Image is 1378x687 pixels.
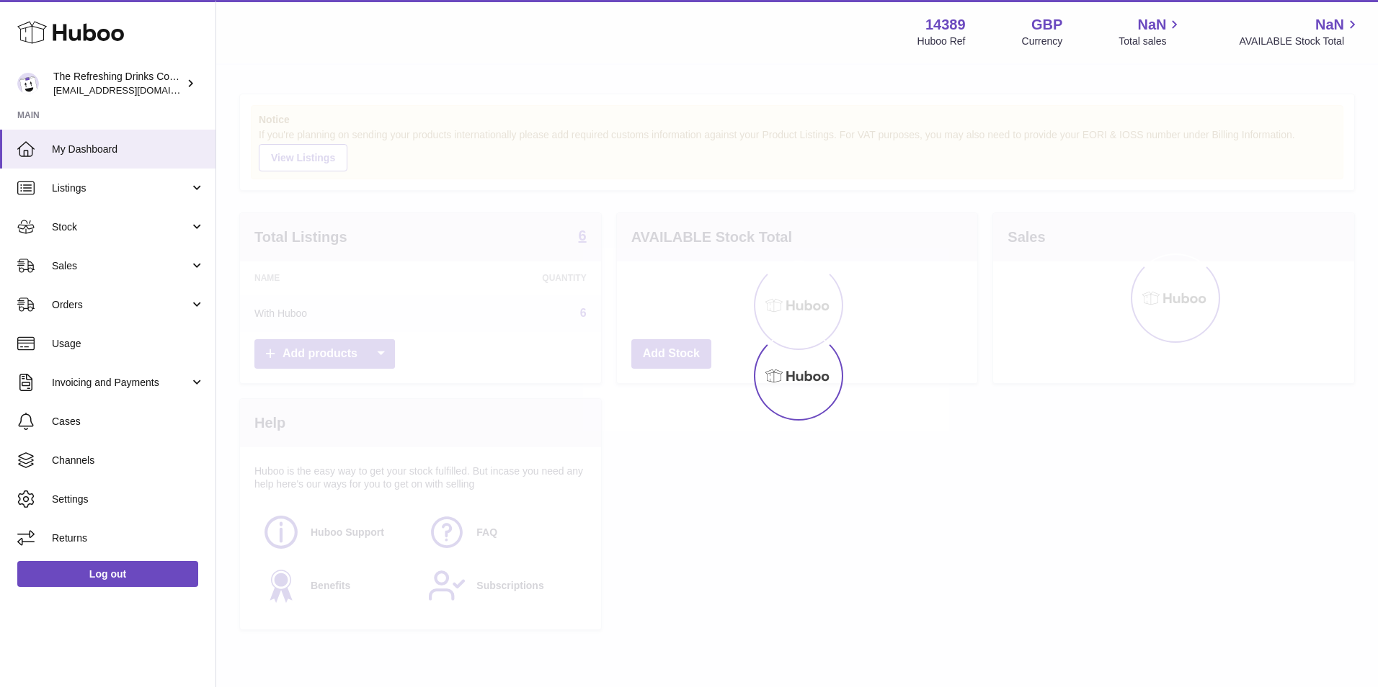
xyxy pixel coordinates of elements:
[52,143,205,156] span: My Dashboard
[52,220,190,234] span: Stock
[1239,35,1361,48] span: AVAILABLE Stock Total
[1022,35,1063,48] div: Currency
[52,298,190,312] span: Orders
[1119,35,1183,48] span: Total sales
[1119,15,1183,48] a: NaN Total sales
[1137,15,1166,35] span: NaN
[52,415,205,428] span: Cases
[1031,15,1062,35] strong: GBP
[52,259,190,273] span: Sales
[52,337,205,351] span: Usage
[52,493,205,506] span: Settings
[52,454,205,467] span: Channels
[1315,15,1344,35] span: NaN
[53,84,212,96] span: [EMAIL_ADDRESS][DOMAIN_NAME]
[17,73,39,94] img: internalAdmin-14389@internal.huboo.com
[1239,15,1361,48] a: NaN AVAILABLE Stock Total
[53,70,183,97] div: The Refreshing Drinks Company
[925,15,966,35] strong: 14389
[17,561,198,587] a: Log out
[52,181,190,195] span: Listings
[52,376,190,390] span: Invoicing and Payments
[917,35,966,48] div: Huboo Ref
[52,531,205,545] span: Returns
